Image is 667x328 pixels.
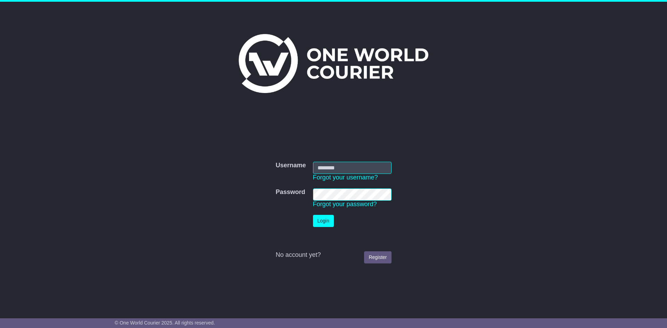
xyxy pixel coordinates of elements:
img: One World [239,34,428,93]
a: Forgot your password? [313,201,377,208]
div: No account yet? [275,251,391,259]
a: Forgot your username? [313,174,378,181]
span: © One World Courier 2025. All rights reserved. [115,320,215,326]
a: Register [364,251,391,263]
button: Login [313,215,334,227]
label: Password [275,188,305,196]
label: Username [275,162,306,169]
